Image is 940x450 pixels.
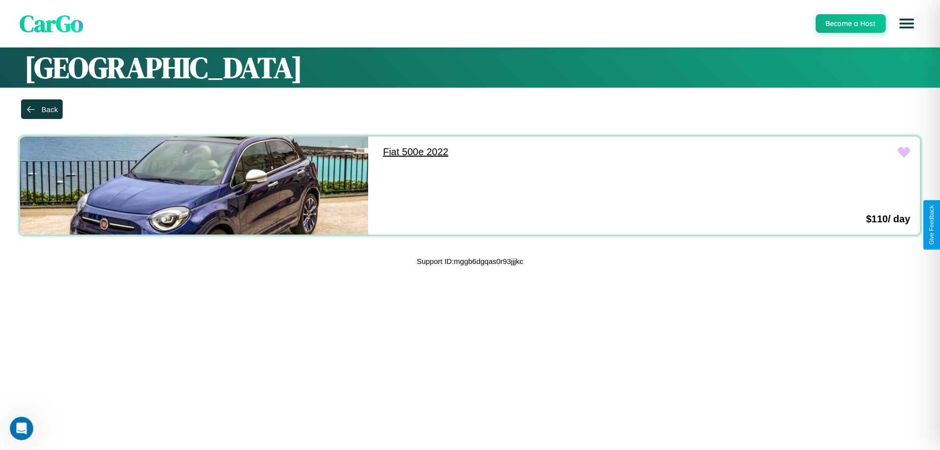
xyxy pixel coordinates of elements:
iframe: Intercom live chat [10,417,33,440]
button: Back [21,99,63,119]
button: Become a Host [816,14,886,33]
a: Fiat 500e 2022 [373,137,721,167]
div: Give Feedback [928,205,935,245]
span: CarGo [20,7,83,40]
h1: [GEOGRAPHIC_DATA] [24,47,916,88]
p: Support ID: mggb6dgqas0r93jjjkc [417,255,523,268]
h3: $ 110 / day [866,213,910,225]
div: Back [42,105,58,114]
button: Open menu [893,10,920,37]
